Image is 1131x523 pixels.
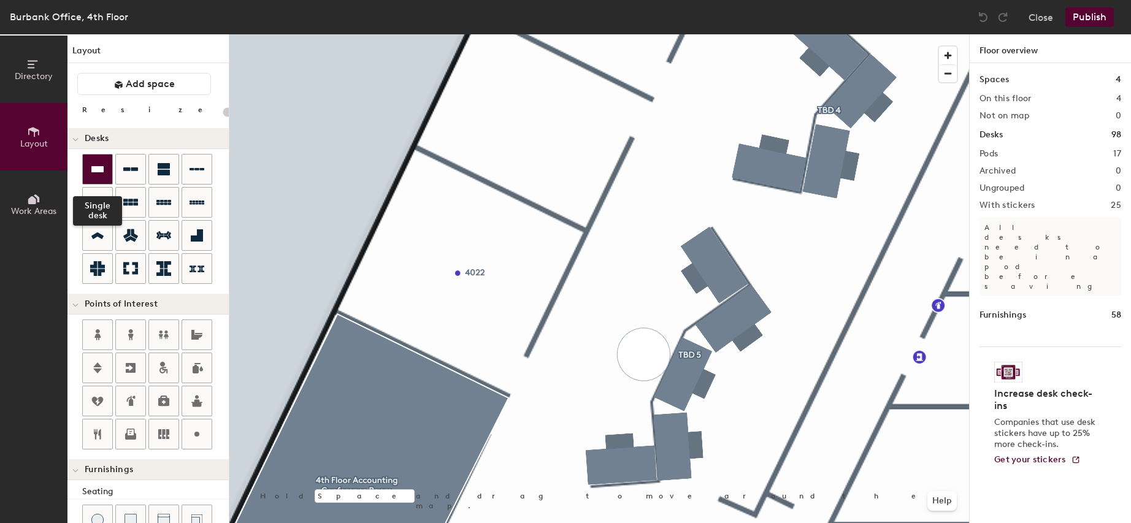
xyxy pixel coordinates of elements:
h1: 58 [1111,308,1121,322]
h2: Ungrouped [980,183,1025,193]
span: Desks [85,134,109,143]
h2: Pods [980,149,998,159]
button: Single desk [82,154,113,185]
span: Points of Interest [85,299,158,309]
div: Resize [82,105,218,115]
h1: Layout [67,44,229,63]
img: Undo [977,11,989,23]
h2: On this floor [980,94,1032,104]
h1: 4 [1116,73,1121,86]
button: Add space [77,73,211,95]
h1: Furnishings [980,308,1026,322]
span: Get your stickers [994,454,1066,465]
h1: Floor overview [970,34,1131,63]
div: Burbank Office, 4th Floor [10,9,128,25]
h2: 4 [1116,94,1121,104]
p: All desks need to be in a pod before saving [980,218,1121,296]
h2: Archived [980,166,1016,176]
span: Layout [20,139,48,149]
h2: 0 [1116,111,1121,121]
img: Redo [997,11,1009,23]
h2: 25 [1111,200,1121,210]
h1: Desks [980,128,1003,142]
span: Work Areas [11,206,56,216]
div: Seating [82,485,229,498]
h1: Spaces [980,73,1009,86]
h2: 0 [1116,183,1121,193]
h2: 17 [1113,149,1121,159]
img: Sticker logo [994,362,1022,383]
button: Close [1029,7,1053,27]
h4: Increase desk check-ins [994,387,1099,412]
h2: With stickers [980,200,1035,210]
span: Furnishings [85,465,133,475]
h2: 0 [1116,166,1121,176]
button: Publish [1065,7,1114,27]
h2: Not on map [980,111,1029,121]
a: Get your stickers [994,455,1081,465]
h1: 98 [1111,128,1121,142]
p: Companies that use desk stickers have up to 25% more check-ins. [994,417,1099,450]
span: Directory [15,71,53,82]
button: Help [927,491,957,511]
span: Add space [126,78,175,90]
